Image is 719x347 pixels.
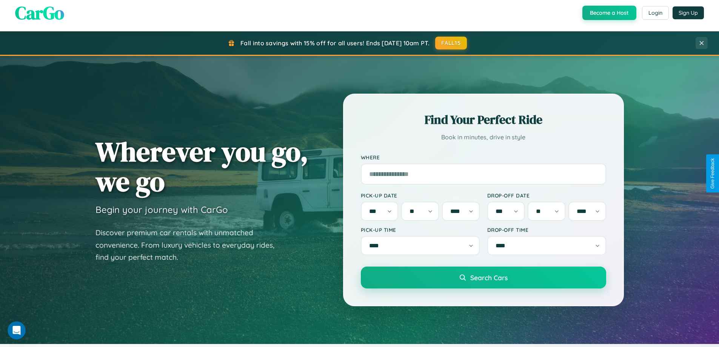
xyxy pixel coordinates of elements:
span: Search Cars [470,273,508,282]
button: Sign Up [673,6,704,19]
span: Fall into savings with 15% off for all users! Ends [DATE] 10am PT. [240,39,430,47]
button: Search Cars [361,267,606,288]
label: Drop-off Time [487,227,606,233]
label: Where [361,154,606,160]
button: Become a Host [582,6,636,20]
label: Pick-up Time [361,227,480,233]
span: CarGo [15,0,64,25]
h1: Wherever you go, we go [95,137,308,196]
label: Drop-off Date [487,192,606,199]
iframe: Intercom live chat [8,321,26,339]
h2: Find Your Perfect Ride [361,111,606,128]
p: Discover premium car rentals with unmatched convenience. From luxury vehicles to everyday rides, ... [95,227,284,264]
div: Give Feedback [710,158,715,189]
button: FALL15 [435,37,467,49]
label: Pick-up Date [361,192,480,199]
button: Login [642,6,669,20]
h3: Begin your journey with CarGo [95,204,228,215]
p: Book in minutes, drive in style [361,132,606,143]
